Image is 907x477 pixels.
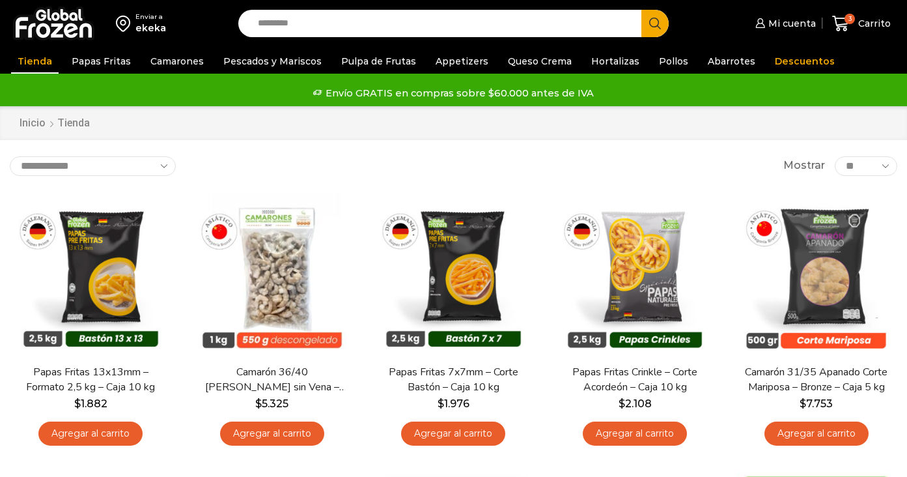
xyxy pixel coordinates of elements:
[855,17,891,30] span: Carrito
[199,365,345,395] a: Camarón 36/40 [PERSON_NAME] sin Vena – Bronze – Caja 10 kg
[10,156,176,176] select: Pedido de la tienda
[768,49,841,74] a: Descuentos
[381,365,527,395] a: Papas Fritas 7x7mm – Corte Bastón – Caja 10 kg
[135,12,166,22] div: Enviar a
[255,397,262,410] span: $
[619,397,652,410] bdi: 2.108
[335,49,423,74] a: Pulpa de Frutas
[74,397,81,410] span: $
[144,49,210,74] a: Camarones
[585,49,646,74] a: Hortalizas
[438,397,469,410] bdi: 1.976
[65,49,137,74] a: Papas Fritas
[57,117,90,129] h1: Tienda
[401,422,505,446] a: Agregar al carrito: “Papas Fritas 7x7mm - Corte Bastón - Caja 10 kg”
[744,365,889,395] a: Camarón 31/35 Apanado Corte Mariposa – Bronze – Caja 5 kg
[255,397,288,410] bdi: 5.325
[701,49,762,74] a: Abarrotes
[217,49,328,74] a: Pescados y Mariscos
[19,116,46,131] a: Inicio
[583,422,687,446] a: Agregar al carrito: “Papas Fritas Crinkle - Corte Acordeón - Caja 10 kg”
[11,49,59,74] a: Tienda
[844,14,855,24] span: 3
[429,49,495,74] a: Appetizers
[38,422,143,446] a: Agregar al carrito: “Papas Fritas 13x13mm - Formato 2,5 kg - Caja 10 kg”
[562,365,708,395] a: Papas Fritas Crinkle – Corte Acordeón – Caja 10 kg
[501,49,578,74] a: Queso Crema
[800,397,806,410] span: $
[116,12,135,35] img: address-field-icon.svg
[652,49,695,74] a: Pollos
[829,8,894,39] a: 3 Carrito
[765,17,816,30] span: Mi cuenta
[783,158,825,173] span: Mostrar
[800,397,833,410] bdi: 7.753
[19,116,90,131] nav: Breadcrumb
[18,365,163,395] a: Papas Fritas 13x13mm – Formato 2,5 kg – Caja 10 kg
[641,10,669,37] button: Search button
[74,397,107,410] bdi: 1.882
[619,397,625,410] span: $
[135,22,166,35] div: ekeka
[438,397,444,410] span: $
[220,422,324,446] a: Agregar al carrito: “Camarón 36/40 Crudo Pelado sin Vena - Bronze - Caja 10 kg”
[752,10,816,36] a: Mi cuenta
[764,422,869,446] a: Agregar al carrito: “Camarón 31/35 Apanado Corte Mariposa - Bronze - Caja 5 kg”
